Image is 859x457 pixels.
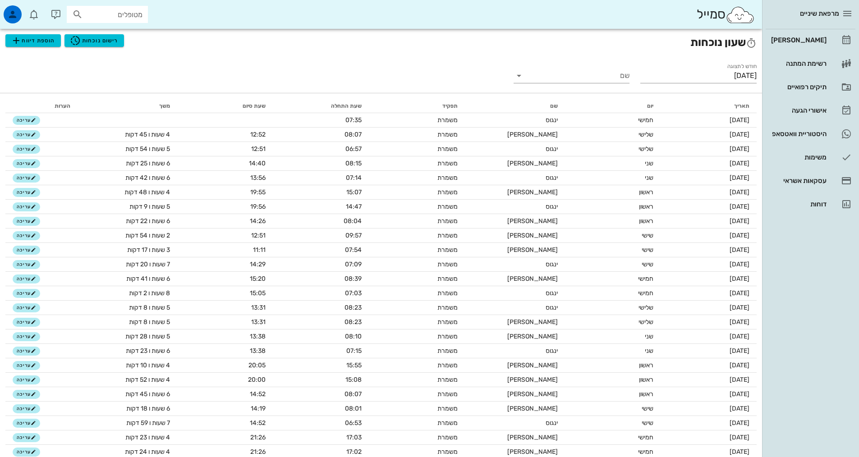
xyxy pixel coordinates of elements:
[766,29,855,51] a: [PERSON_NAME]
[11,35,55,46] span: הוספת דיווח
[17,348,36,354] span: עריכה
[17,320,36,325] span: עריכה
[507,405,558,412] span: [PERSON_NAME]
[17,247,36,253] span: עריכה
[251,145,266,153] span: 12:51
[346,174,362,182] span: 07:14
[465,99,565,113] th: שם: לא ממוין. לחץ למיון לפי סדר עולה. הפעל למיון עולה.
[638,434,653,441] span: חמישי
[13,375,40,384] button: עריכה
[346,361,362,369] span: 15:55
[5,34,757,50] h2: שעון נוכחות
[126,347,170,355] span: 6 שעות ו 23 דקות
[369,243,465,257] td: משמרת
[129,203,170,210] span: 5 שעות ו 9 דקות
[250,390,266,398] span: 14:52
[126,217,170,225] span: 6 שעות ו 22 דקות
[17,291,36,296] span: עריכה
[730,405,749,412] span: [DATE]
[126,275,170,283] span: 6 שעות ו 41 דקות
[78,99,177,113] th: משך
[639,188,653,196] span: ראשון
[769,201,827,208] div: דוחות
[730,217,749,225] span: [DATE]
[507,390,558,398] span: [PERSON_NAME]
[642,232,653,239] span: שישי
[546,347,558,355] span: ינגוס
[159,103,170,109] span: משך
[250,419,266,427] span: 14:52
[17,204,36,210] span: עריכה
[507,275,558,283] span: [PERSON_NAME]
[250,217,266,225] span: 14:26
[769,177,827,184] div: עסקאות אשראי
[17,420,36,426] span: עריכה
[125,232,170,239] span: 2 שעות ו 54 דקות
[13,404,40,413] button: עריכה
[345,318,362,326] span: 08:23
[730,203,749,210] span: [DATE]
[647,103,653,109] span: יום
[546,289,558,297] span: ינגוס
[126,419,170,427] span: 7 שעות ו 59 דקות
[507,434,558,441] span: [PERSON_NAME]
[369,128,465,142] td: משמרת
[766,76,855,98] a: תיקים רפואיים
[273,99,369,113] th: שעת התחלה
[13,202,40,211] button: עריכה
[369,142,465,156] td: משמרת
[5,34,61,47] button: הוספת דיווח
[730,318,749,326] span: [DATE]
[638,275,653,283] span: חמישי
[639,390,653,398] span: ראשון
[17,118,36,123] span: עריכה
[730,275,749,283] span: [DATE]
[13,390,40,399] button: עריכה
[369,228,465,243] td: משמרת
[13,159,40,168] button: עריכה
[346,203,362,210] span: 14:47
[345,131,362,138] span: 08:07
[13,318,40,327] button: עריכה
[345,116,362,124] span: 07:35
[727,63,757,70] label: חודש לתצוגה
[345,275,362,283] span: 08:39
[345,390,362,398] span: 08:07
[13,130,40,139] button: עריכה
[345,289,362,297] span: 07:03
[766,193,855,215] a: דוחות
[730,289,749,297] span: [DATE]
[13,289,40,298] button: עריכה
[13,188,40,197] button: עריכה
[369,171,465,185] td: משמרת
[565,99,661,113] th: יום: לא ממוין. לחץ למיון לפי סדר עולה. הפעל למיון עולה.
[730,347,749,355] span: [DATE]
[550,103,558,109] span: שם
[642,419,653,427] span: שישי
[17,363,36,368] span: עריכה
[639,217,653,225] span: ראשון
[126,405,170,412] span: 6 שעות ו 18 דקות
[645,333,653,340] span: שני
[345,333,362,340] span: 08:10
[17,175,36,181] span: עריכה
[346,347,362,355] span: 07:15
[730,131,749,138] span: [DATE]
[13,231,40,240] button: עריכה
[730,448,749,456] span: [DATE]
[17,406,36,411] span: עריכה
[369,214,465,228] td: משמרת
[507,217,558,225] span: [PERSON_NAME]
[13,217,40,226] button: עריכה
[638,116,653,124] span: חמישי
[507,131,558,138] span: [PERSON_NAME]
[125,131,170,138] span: 4 שעות ו 45 דקות
[726,6,755,24] img: SmileCloud logo
[730,116,749,124] span: [DATE]
[251,232,266,239] span: 12:51
[344,217,362,225] span: 08:04
[345,246,362,254] span: 07:54
[730,361,749,369] span: [DATE]
[346,434,362,441] span: 17:03
[369,272,465,286] td: משמרת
